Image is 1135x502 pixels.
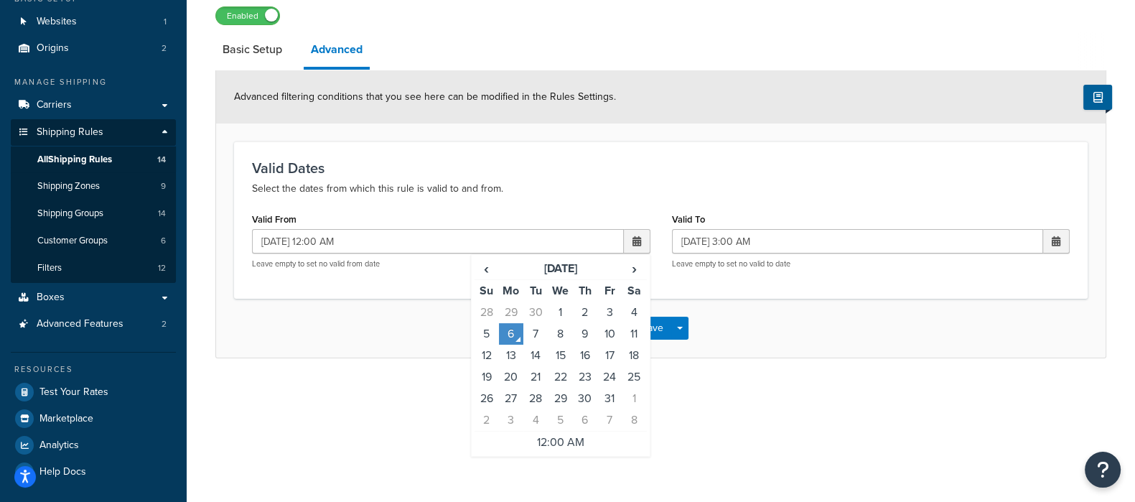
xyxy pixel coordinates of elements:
[1085,452,1121,488] button: Open Resource Center
[11,35,176,62] li: Origins
[475,259,498,279] span: ‹
[597,345,622,366] td: 17
[37,180,100,192] span: Shipping Zones
[548,388,572,409] td: 29
[523,409,548,432] td: 4
[573,345,597,366] td: 16
[475,280,499,302] th: Su
[548,345,572,366] td: 15
[672,259,1070,269] p: Leave empty to set no valid to date
[11,228,176,254] a: Customer Groups6
[157,154,166,166] span: 14
[597,323,622,345] td: 10
[622,409,646,432] td: 8
[633,317,672,340] button: Save
[252,214,296,225] label: Valid From
[162,42,167,55] span: 2
[597,302,622,323] td: 3
[11,76,176,88] div: Manage Shipping
[11,173,176,200] a: Shipping Zones9
[573,302,597,323] td: 2
[252,259,650,269] p: Leave empty to set no valid from date
[475,323,499,345] td: 5
[499,345,523,366] td: 13
[11,200,176,227] li: Shipping Groups
[499,280,523,302] th: Mo
[39,466,86,478] span: Help Docs
[499,388,523,409] td: 27
[475,388,499,409] td: 26
[158,208,166,220] span: 14
[161,180,166,192] span: 9
[37,235,108,247] span: Customer Groups
[475,302,499,323] td: 28
[234,89,616,104] span: Advanced filtering conditions that you see here can be modified in the Rules Settings.
[39,386,108,399] span: Test Your Rates
[622,259,645,279] span: ›
[499,258,622,280] th: [DATE]
[11,200,176,227] a: Shipping Groups14
[523,388,548,409] td: 28
[523,345,548,366] td: 14
[11,255,176,282] a: Filters12
[622,345,646,366] td: 18
[597,409,622,432] td: 7
[11,432,176,458] a: Analytics
[475,366,499,388] td: 19
[475,345,499,366] td: 12
[37,318,123,330] span: Advanced Features
[523,280,548,302] th: Tu
[11,147,176,173] a: AllShipping Rules14
[672,214,705,225] label: Valid To
[573,366,597,388] td: 23
[597,280,622,302] th: Fr
[499,323,523,345] td: 6
[1083,85,1112,110] button: Show Help Docs
[11,255,176,282] li: Filters
[11,459,176,485] a: Help Docs
[11,92,176,118] li: Carriers
[11,35,176,62] a: Origins2
[499,302,523,323] td: 29
[164,16,167,28] span: 1
[597,366,622,388] td: 24
[622,388,646,409] td: 1
[622,280,646,302] th: Sa
[37,292,65,304] span: Boxes
[252,160,1070,176] h3: Valid Dates
[597,388,622,409] td: 31
[215,32,289,67] a: Basic Setup
[548,323,572,345] td: 8
[158,262,166,274] span: 12
[11,284,176,311] a: Boxes
[162,318,167,330] span: 2
[548,366,572,388] td: 22
[11,363,176,376] div: Resources
[573,388,597,409] td: 30
[11,9,176,35] a: Websites1
[39,413,93,425] span: Marketplace
[573,280,597,302] th: Th
[37,42,69,55] span: Origins
[499,409,523,432] td: 3
[523,366,548,388] td: 21
[573,323,597,345] td: 9
[161,235,166,247] span: 6
[37,262,62,274] span: Filters
[37,208,103,220] span: Shipping Groups
[304,32,370,70] a: Advanced
[11,9,176,35] li: Websites
[573,409,597,432] td: 6
[216,7,279,24] label: Enabled
[11,228,176,254] li: Customer Groups
[523,323,548,345] td: 7
[475,432,647,454] td: 12:00 AM
[11,379,176,405] li: Test Your Rates
[548,280,572,302] th: We
[523,302,548,323] td: 30
[39,440,79,452] span: Analytics
[11,406,176,432] a: Marketplace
